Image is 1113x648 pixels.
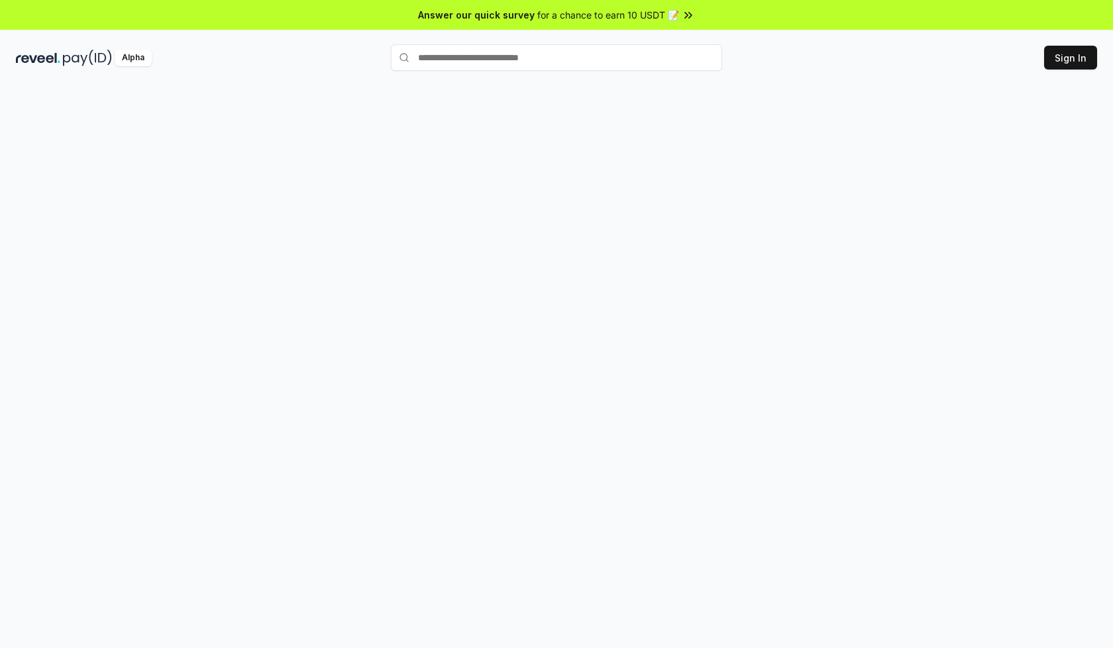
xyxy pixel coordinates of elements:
[16,50,60,66] img: reveel_dark
[537,8,679,22] span: for a chance to earn 10 USDT 📝
[115,50,152,66] div: Alpha
[418,8,535,22] span: Answer our quick survey
[63,50,112,66] img: pay_id
[1044,46,1097,69] button: Sign In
